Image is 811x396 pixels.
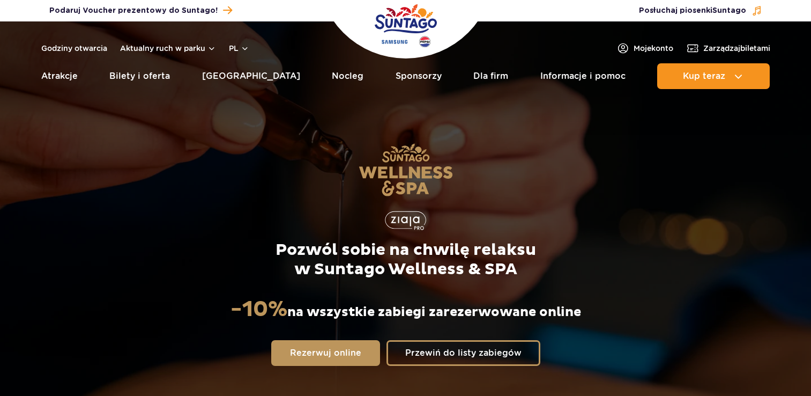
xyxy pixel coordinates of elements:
[386,340,540,366] a: Przewiń do listy zabiegów
[639,5,762,16] button: Posłuchaj piosenkiSuntago
[49,3,232,18] a: Podaruj Voucher prezentowy do Suntago!
[230,296,581,323] p: na wszystkie zabiegi zarezerwowane online
[405,349,522,357] span: Przewiń do listy zabiegów
[683,71,725,81] span: Kup teraz
[634,43,673,54] span: Moje konto
[359,143,453,196] img: Suntago Wellness & SPA
[230,296,287,323] strong: -10%
[639,5,746,16] span: Posłuchaj piosenki
[271,340,380,366] a: Rezerwuj online
[703,43,770,54] span: Zarządzaj biletami
[120,44,216,53] button: Aktualny ruch w parku
[473,63,508,89] a: Dla firm
[616,42,673,55] a: Mojekonto
[686,42,770,55] a: Zarządzajbiletami
[712,7,746,14] span: Suntago
[396,63,442,89] a: Sponsorzy
[332,63,363,89] a: Nocleg
[290,349,361,357] span: Rezerwuj online
[49,5,218,16] span: Podaruj Voucher prezentowy do Suntago!
[657,63,770,89] button: Kup teraz
[109,63,170,89] a: Bilety i oferta
[229,43,249,54] button: pl
[41,63,78,89] a: Atrakcje
[41,43,107,54] a: Godziny otwarcia
[202,63,300,89] a: [GEOGRAPHIC_DATA]
[230,240,581,279] p: Pozwól sobie na chwilę relaksu w Suntago Wellness & SPA
[540,63,626,89] a: Informacje i pomoc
